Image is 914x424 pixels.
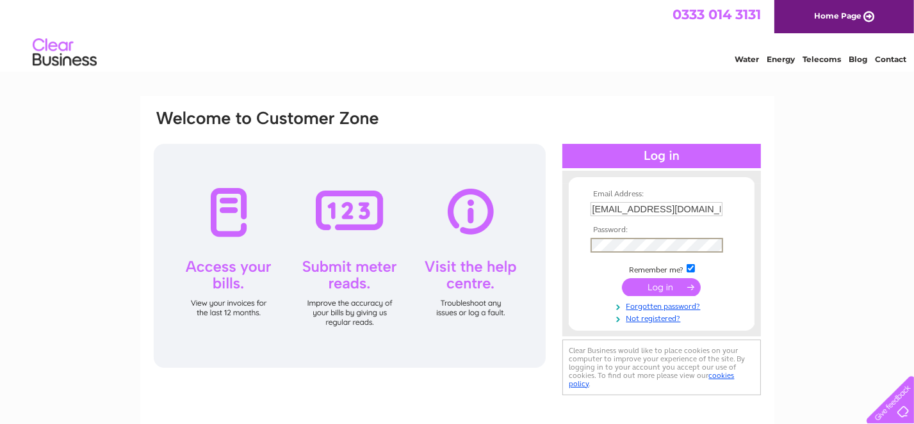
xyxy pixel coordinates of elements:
a: Contact [875,54,906,64]
a: Telecoms [803,54,841,64]
img: logo.png [32,33,97,72]
input: Submit [622,278,701,296]
a: Blog [849,54,867,64]
th: Email Address: [587,190,736,199]
a: 0333 014 3131 [673,6,761,22]
td: Remember me? [587,262,736,275]
th: Password: [587,226,736,235]
a: Water [735,54,759,64]
div: Clear Business is a trading name of Verastar Limited (registered in [GEOGRAPHIC_DATA] No. 3667643... [155,7,760,62]
a: cookies policy [569,371,735,388]
a: Forgotten password? [591,299,736,311]
div: Clear Business would like to place cookies on your computer to improve your experience of the sit... [562,340,761,395]
a: Energy [767,54,795,64]
a: Not registered? [591,311,736,324]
